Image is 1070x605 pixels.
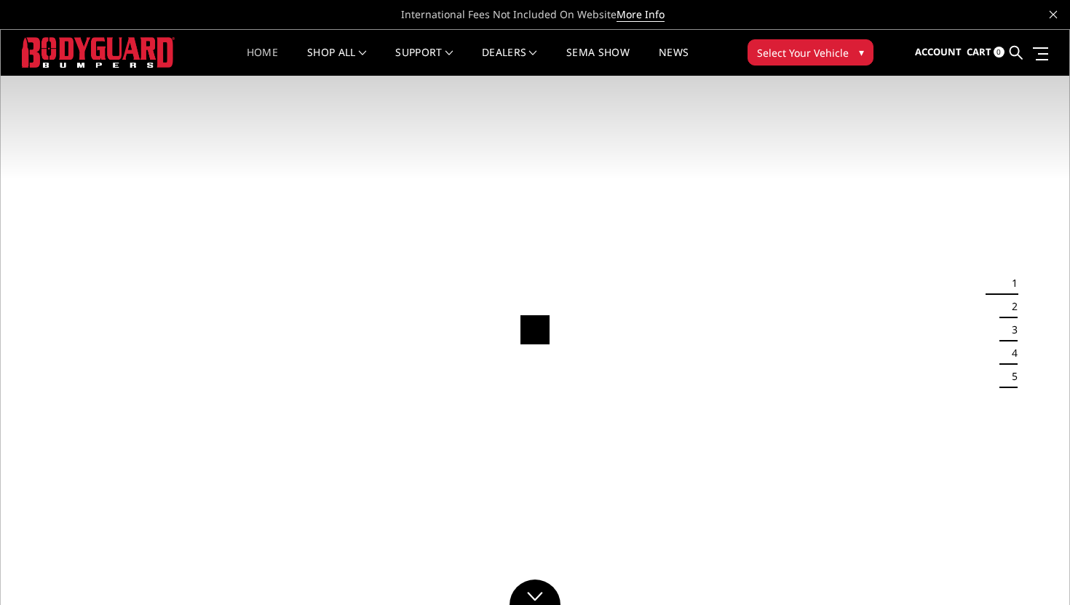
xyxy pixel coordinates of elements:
[859,44,864,60] span: ▾
[617,7,665,22] a: More Info
[1003,272,1018,295] button: 1 of 5
[1003,295,1018,318] button: 2 of 5
[967,45,991,58] span: Cart
[247,47,278,76] a: Home
[1003,365,1018,388] button: 5 of 5
[307,47,366,76] a: shop all
[994,47,1004,58] span: 0
[22,37,175,67] img: BODYGUARD BUMPERS
[967,33,1004,72] a: Cart 0
[659,47,689,76] a: News
[510,580,560,605] a: Click to Down
[1003,341,1018,365] button: 4 of 5
[915,33,962,72] a: Account
[395,47,453,76] a: Support
[566,47,630,76] a: SEMA Show
[757,45,849,60] span: Select Your Vehicle
[1003,318,1018,341] button: 3 of 5
[482,47,537,76] a: Dealers
[748,39,873,66] button: Select Your Vehicle
[915,45,962,58] span: Account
